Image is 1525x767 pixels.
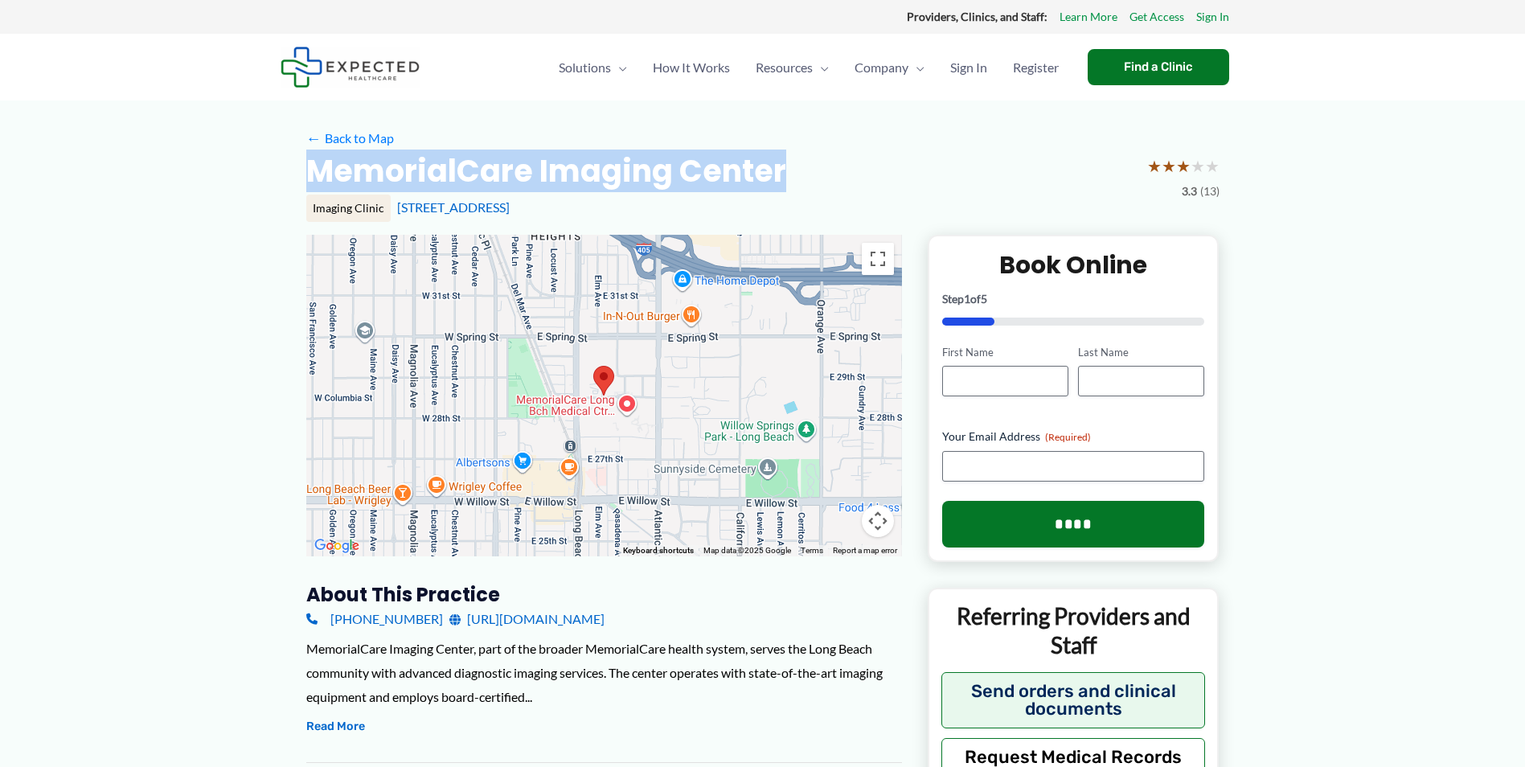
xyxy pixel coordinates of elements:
button: Toggle fullscreen view [862,243,894,275]
span: ← [306,130,322,146]
a: Report a map error [833,546,897,555]
h3: About this practice [306,582,902,607]
label: Your Email Address [942,429,1205,445]
a: ←Back to Map [306,126,394,150]
a: [PHONE_NUMBER] [306,607,443,631]
span: (13) [1200,181,1220,202]
span: Map data ©2025 Google [703,546,791,555]
button: Read More [306,717,365,736]
span: 3.3 [1182,181,1197,202]
button: Keyboard shortcuts [623,545,694,556]
label: First Name [942,345,1068,360]
a: Terms (opens in new tab) [801,546,823,555]
span: ★ [1191,151,1205,181]
button: Send orders and clinical documents [941,672,1206,728]
label: Last Name [1078,345,1204,360]
p: Step of [942,293,1205,305]
span: Solutions [559,39,611,96]
a: Get Access [1129,6,1184,27]
a: Open this area in Google Maps (opens a new window) [310,535,363,556]
div: MemorialCare Imaging Center, part of the broader MemorialCare health system, serves the Long Beac... [306,637,902,708]
span: 5 [981,292,987,306]
span: Menu Toggle [908,39,924,96]
a: ResourcesMenu Toggle [743,39,842,96]
div: Imaging Clinic [306,195,391,222]
span: ★ [1162,151,1176,181]
button: Map camera controls [862,505,894,537]
a: Learn More [1060,6,1117,27]
span: How It Works [653,39,730,96]
a: How It Works [640,39,743,96]
span: Sign In [950,39,987,96]
span: ★ [1176,151,1191,181]
span: ★ [1147,151,1162,181]
span: 1 [964,292,970,306]
h2: MemorialCare Imaging Center [306,151,786,191]
span: ★ [1205,151,1220,181]
nav: Primary Site Navigation [546,39,1072,96]
a: Sign In [937,39,1000,96]
a: Find a Clinic [1088,49,1229,85]
a: SolutionsMenu Toggle [546,39,640,96]
p: Referring Providers and Staff [941,601,1206,660]
span: Menu Toggle [813,39,829,96]
strong: Providers, Clinics, and Staff: [907,10,1047,23]
span: Resources [756,39,813,96]
h2: Book Online [942,249,1205,281]
span: (Required) [1045,431,1091,443]
a: Register [1000,39,1072,96]
span: Register [1013,39,1059,96]
a: CompanyMenu Toggle [842,39,937,96]
img: Google [310,535,363,556]
a: [URL][DOMAIN_NAME] [449,607,605,631]
a: [STREET_ADDRESS] [397,199,510,215]
a: Sign In [1196,6,1229,27]
span: Company [855,39,908,96]
span: Menu Toggle [611,39,627,96]
img: Expected Healthcare Logo - side, dark font, small [281,47,420,88]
